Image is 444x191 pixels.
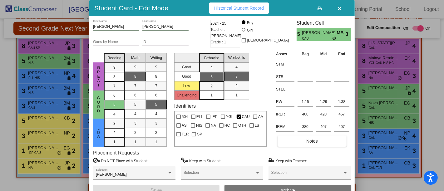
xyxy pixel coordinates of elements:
span: ELL [196,113,203,120]
span: 2 [134,130,136,135]
span: 504 [182,113,188,120]
div: Boy [247,20,254,26]
span: 4 [134,111,136,117]
span: YGL [226,113,234,120]
input: assessment [276,85,294,94]
span: Math [131,55,140,61]
span: ASI [182,122,188,129]
label: = Keep with Teacher: [269,158,307,164]
span: CAU [302,36,332,41]
span: 4 [155,111,157,117]
th: End [333,51,351,57]
span: [DEMOGRAPHIC_DATA] [247,37,289,44]
span: Writing [150,55,162,61]
span: NA [211,122,216,129]
span: Teacher: [PERSON_NAME] [210,27,241,39]
span: 3 [210,74,213,80]
span: 5 [113,102,116,107]
span: MB [337,30,346,36]
span: [PERSON_NAME] [302,30,337,36]
span: 4 [113,111,116,117]
span: Good [96,96,101,113]
span: OTH [238,122,246,129]
span: 9 [113,65,116,70]
span: 1 [155,139,157,145]
span: 2 [155,130,157,135]
span: 2024 - 25 [210,20,226,27]
span: Notes [306,139,318,144]
span: T1R [182,130,189,138]
span: 4 [210,65,213,70]
input: assessment [276,122,294,131]
th: Asses [274,51,296,57]
span: 6 [155,92,157,98]
span: [PERSON_NAME] [96,172,127,177]
span: LS [255,122,259,129]
h3: Student Card - Edit Mode [94,4,168,12]
span: 1 [235,92,238,98]
span: 2 [210,83,213,89]
span: SP [197,130,202,138]
span: 8 [134,74,136,79]
span: 3 [346,31,351,38]
span: 3 [235,74,238,79]
span: 1 [134,139,136,145]
span: 8 [155,74,157,79]
span: Workskills [228,55,245,61]
span: 7 [113,83,116,89]
button: Historical Student Record [209,2,269,14]
span: Great [96,66,101,87]
span: 5 [155,102,157,107]
span: 2 [113,130,116,136]
input: assessment [276,97,294,106]
span: 5 [297,31,302,38]
label: Placement Requests [93,150,139,156]
span: 6 [113,93,116,98]
button: Notes [278,135,346,147]
span: HC [224,122,230,129]
h3: Student Cell [297,20,351,26]
label: = Keep with Student: [181,158,221,164]
span: Reading [107,55,121,61]
span: HIS [196,122,202,129]
label: Identifiers [174,103,196,109]
span: 9 [134,64,136,70]
span: Low [96,126,101,139]
span: 5 [134,102,136,107]
span: 7 [155,83,157,89]
span: 3 [155,120,157,126]
label: = Do NOT Place with Student: [93,158,148,164]
span: 2 [235,83,238,89]
span: Historical Student Record [214,6,264,11]
th: Mid [314,51,333,57]
span: AA [258,113,263,120]
span: CAU [242,113,250,120]
span: 3 [134,120,136,126]
span: 4 [235,64,238,70]
span: 3 [113,121,116,126]
div: Girl [247,27,253,33]
span: 8 [113,74,116,80]
th: Beg [296,51,314,57]
span: 6 [134,92,136,98]
span: IEP [211,113,217,120]
span: Grade : 1 [210,39,226,45]
input: assessment [276,110,294,119]
input: assessment [276,72,294,81]
span: 1 [210,92,213,98]
input: goes by name [93,40,139,44]
span: Behavior [204,55,219,61]
input: assessment [276,60,294,69]
span: 9 [155,64,157,70]
span: 1 [113,139,116,145]
span: 7 [134,83,136,89]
